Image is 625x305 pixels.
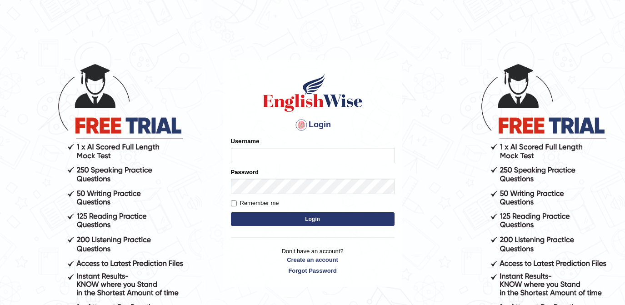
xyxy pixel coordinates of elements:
h4: Login [231,118,395,132]
label: Remember me [231,199,279,208]
p: Don't have an account? [231,247,395,275]
input: Remember me [231,200,237,206]
a: Forgot Password [231,266,395,275]
img: Logo of English Wise sign in for intelligent practice with AI [261,72,365,113]
button: Login [231,212,395,226]
a: Create an account [231,255,395,264]
label: Password [231,168,259,176]
label: Username [231,137,260,145]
